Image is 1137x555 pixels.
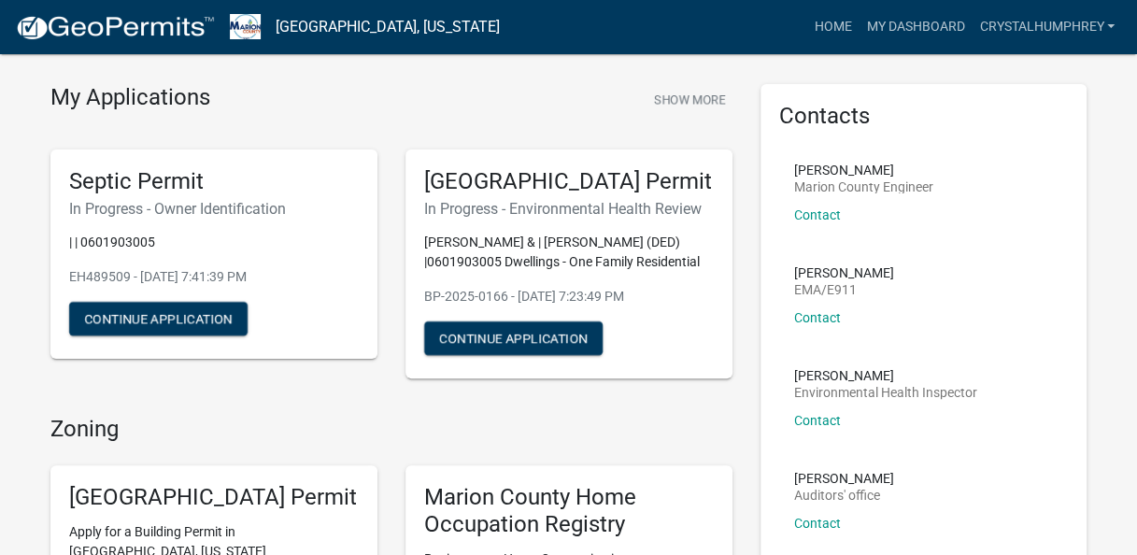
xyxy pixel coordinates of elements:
p: BP-2025-0166 - [DATE] 7:23:49 PM [424,287,714,306]
p: [PERSON_NAME] [794,472,894,485]
a: My Dashboard [859,9,972,45]
button: Continue Application [424,321,603,355]
h4: Zoning [50,416,732,443]
h5: [GEOGRAPHIC_DATA] Permit [69,484,359,511]
a: Contact [794,413,841,428]
a: Contact [794,516,841,531]
img: Marion County, Iowa [230,14,261,39]
p: | | 0601903005 [69,233,359,252]
a: Crystalhumphrey [972,9,1122,45]
p: Environmental Health Inspector [794,386,977,399]
p: EH489509 - [DATE] 7:41:39 PM [69,267,359,287]
a: Home [806,9,859,45]
a: [GEOGRAPHIC_DATA], [US_STATE] [276,11,500,43]
p: EMA/E911 [794,283,894,296]
p: [PERSON_NAME] [794,266,894,279]
p: [PERSON_NAME] [794,164,933,177]
a: Contact [794,207,841,222]
h5: Contacts [779,103,1069,130]
h5: Marion County Home Occupation Registry [424,484,714,538]
p: [PERSON_NAME] [794,369,977,382]
a: Contact [794,310,841,325]
p: Auditors' office [794,489,894,502]
h4: My Applications [50,84,210,112]
h5: Septic Permit [69,168,359,195]
button: Show More [647,84,732,115]
h6: In Progress - Owner Identification [69,200,359,218]
h6: In Progress - Environmental Health Review [424,200,714,218]
button: Continue Application [69,302,248,335]
p: Marion County Engineer [794,180,933,193]
h5: [GEOGRAPHIC_DATA] Permit [424,168,714,195]
p: [PERSON_NAME] & | [PERSON_NAME] (DED) |0601903005 Dwellings - One Family Residential [424,233,714,272]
